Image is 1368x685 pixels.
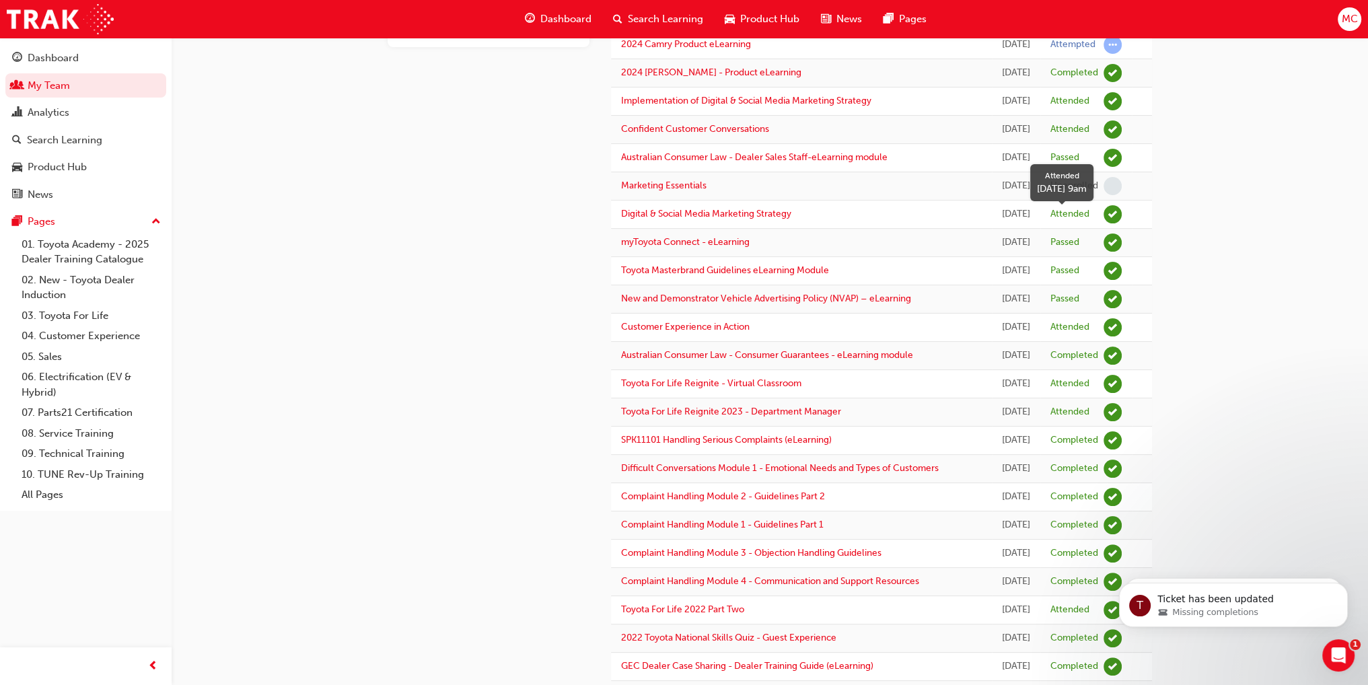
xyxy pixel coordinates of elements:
a: SPK11101 Handling Serious Complaints (eLearning) [621,434,832,445]
span: learningRecordVerb_ATTEMPT-icon [1104,36,1122,54]
div: Wed Mar 20 2024 17:50:16 GMT+1100 (Australian Eastern Daylight Time) [1002,235,1030,250]
a: 01. Toyota Academy - 2025 Dealer Training Catalogue [16,234,166,270]
button: DashboardMy TeamAnalyticsSearch LearningProduct HubNews [5,43,166,209]
a: Difficult Conversations Module 1 - Emotional Needs and Types of Customers [621,462,939,474]
div: Attended [1050,95,1089,108]
div: [DATE] 9am [1037,182,1087,196]
span: learningRecordVerb_COMPLETE-icon [1104,460,1122,478]
div: Wed May 03 2023 00:00:00 GMT+1000 (Australian Eastern Standard Time) [1002,574,1030,589]
a: Customer Experience in Action [621,321,750,332]
div: Thu Jul 25 2024 10:00:00 GMT+1000 (Australian Eastern Standard Time) [1002,207,1030,222]
span: learningRecordVerb_COMPLETE-icon [1104,516,1122,534]
a: pages-iconPages [873,5,937,33]
a: 07. Parts21 Certification [16,402,166,423]
span: learningRecordVerb_PASS-icon [1104,233,1122,252]
img: Trak [7,4,114,34]
span: search-icon [613,11,622,28]
div: Fri Dec 22 2023 11:51:10 GMT+1100 (Australian Eastern Daylight Time) [1002,263,1030,279]
span: learningRecordVerb_ATTEND-icon [1104,318,1122,336]
div: Completed [1050,575,1098,588]
div: Thu Oct 12 2023 13:00:00 GMT+1100 (Australian Eastern Daylight Time) [1002,348,1030,363]
div: Product Hub [28,159,87,175]
div: Attempted [1050,38,1095,51]
span: 1 [1350,639,1361,650]
span: learningRecordVerb_ATTEND-icon [1104,92,1122,110]
span: learningRecordVerb_PASS-icon [1104,290,1122,308]
div: Analytics [28,105,69,120]
a: All Pages [16,484,166,505]
div: Attended [1050,406,1089,419]
a: search-iconSearch Learning [602,5,714,33]
span: news-icon [821,11,831,28]
div: Fri Aug 02 2024 08:51:43 GMT+1000 (Australian Eastern Standard Time) [1002,178,1030,194]
span: learningRecordVerb_ATTEND-icon [1104,403,1122,421]
div: Completed [1050,519,1098,532]
div: Attended [1037,170,1087,182]
div: Wed Aug 21 2024 09:00:00 GMT+1000 (Australian Eastern Standard Time) [1002,122,1030,137]
div: Wed May 03 2023 00:00:00 GMT+1000 (Australian Eastern Standard Time) [1002,517,1030,533]
button: Pages [5,209,166,234]
a: 08. Service Training [16,423,166,444]
div: Tue May 09 2023 00:00:00 GMT+1000 (Australian Eastern Standard Time) [1002,461,1030,476]
div: Wed Aug 07 2024 12:19:39 GMT+1000 (Australian Eastern Standard Time) [1002,150,1030,166]
div: Search Learning [27,133,102,148]
div: Attended [1050,208,1089,221]
span: Product Hub [740,11,799,27]
div: Attended [1050,377,1089,390]
span: search-icon [12,135,22,147]
div: Passed [1050,236,1079,249]
a: New and Demonstrator Vehicle Advertising Policy (NVAP) – eLearning [621,293,911,304]
span: learningRecordVerb_ATTEND-icon [1104,120,1122,139]
span: learningRecordVerb_COMPLETE-icon [1104,657,1122,676]
a: 06. Electrification (EV & Hybrid) [16,367,166,402]
a: 02. New - Toyota Dealer Induction [16,270,166,305]
a: Complaint Handling Module 3 - Objection Handling Guidelines [621,547,881,558]
a: Toyota Masterbrand Guidelines eLearning Module [621,264,829,276]
a: Digital & Social Media Marketing Strategy [621,208,791,219]
div: Fri Nov 22 2024 11:00:00 GMT+1100 (Australian Eastern Daylight Time) [1002,65,1030,81]
span: Pages [899,11,927,27]
div: Completed [1050,547,1098,560]
a: Australian Consumer Law - Dealer Sales Staff-eLearning module [621,151,888,163]
a: Search Learning [5,128,166,153]
a: GEC Dealer Case Sharing - Dealer Training Guide (eLearning) [621,660,873,672]
div: Attended [1050,123,1089,136]
div: Completed [1050,462,1098,475]
span: learningRecordVerb_PASS-icon [1104,262,1122,280]
span: Search Learning [628,11,703,27]
a: Marketing Essentials [621,180,707,191]
div: Fri Dec 22 2023 10:58:53 GMT+1100 (Australian Eastern Daylight Time) [1002,291,1030,307]
div: Fri Aug 11 2023 13:00:00 GMT+1000 (Australian Eastern Standard Time) [1002,404,1030,420]
div: Completed [1050,349,1098,362]
div: Thu Sep 12 2024 10:00:00 GMT+1000 (Australian Eastern Standard Time) [1002,94,1030,109]
span: chart-icon [12,107,22,119]
span: learningRecordVerb_PASS-icon [1104,149,1122,167]
a: myToyota Connect - eLearning [621,236,750,248]
a: Complaint Handling Module 1 - Guidelines Part 1 [621,519,824,530]
span: pages-icon [884,11,894,28]
div: Tue May 09 2023 00:00:00 GMT+1000 (Australian Eastern Standard Time) [1002,433,1030,448]
div: Tue Oct 17 2023 01:00:00 GMT+1100 (Australian Eastern Daylight Time) [1002,320,1030,335]
a: 10. TUNE Rev-Up Training [16,464,166,485]
div: Passed [1050,151,1079,164]
span: pages-icon [12,216,22,228]
span: Dashboard [540,11,591,27]
a: 2024 Camry Product eLearning [621,38,751,50]
div: Thu May 12 2022 00:00:00 GMT+1000 (Australian Eastern Standard Time) [1002,630,1030,646]
div: Fri Dec 06 2024 14:15:02 GMT+1100 (Australian Eastern Daylight Time) [1002,37,1030,52]
a: Complaint Handling Module 2 - Guidelines Part 2 [621,491,825,502]
a: News [5,182,166,207]
span: guage-icon [525,11,535,28]
a: My Team [5,73,166,98]
div: Passed [1050,293,1079,305]
span: learningRecordVerb_COMPLETE-icon [1104,488,1122,506]
a: 2022 Toyota National Skills Quiz - Guest Experience [621,632,836,643]
div: Completed [1050,632,1098,645]
a: Complaint Handling Module 4 - Communication and Support Resources [621,575,919,587]
a: Toyota For Life Reignite - Virtual Classroom [621,377,801,389]
div: Dashboard [28,50,79,66]
a: car-iconProduct Hub [714,5,810,33]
